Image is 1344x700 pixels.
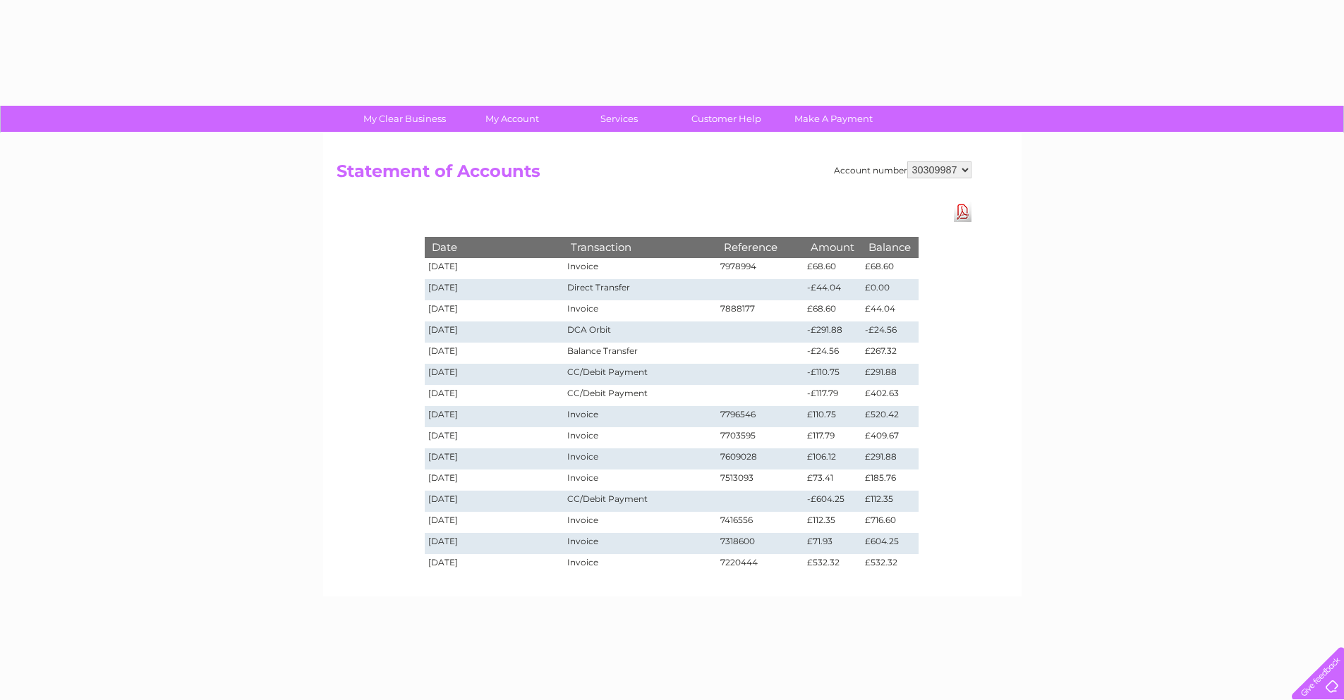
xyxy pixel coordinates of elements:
[861,343,918,364] td: £267.32
[425,554,564,575] td: [DATE]
[564,343,716,364] td: Balance Transfer
[425,258,564,279] td: [DATE]
[425,385,564,406] td: [DATE]
[717,448,804,469] td: 7609028
[804,343,861,364] td: -£24.56
[564,406,716,427] td: Invoice
[425,343,564,364] td: [DATE]
[861,364,918,385] td: £291.88
[564,512,716,533] td: Invoice
[425,279,564,300] td: [DATE]
[804,279,861,300] td: -£44.04
[425,321,564,343] td: [DATE]
[425,448,564,469] td: [DATE]
[804,427,861,448] td: £117.79
[564,279,716,300] td: Direct Transfer
[804,554,861,575] td: £532.32
[804,364,861,385] td: -£110.75
[717,469,804,491] td: 7513093
[425,512,564,533] td: [DATE]
[564,448,716,469] td: Invoice
[804,406,861,427] td: £110.75
[564,237,716,257] th: Transaction
[775,106,892,132] a: Make A Payment
[804,321,861,343] td: -£291.88
[454,106,570,132] a: My Account
[425,491,564,512] td: [DATE]
[834,161,971,178] div: Account number
[717,533,804,554] td: 7318600
[861,512,918,533] td: £716.60
[861,385,918,406] td: £402.63
[564,554,716,575] td: Invoice
[564,427,716,448] td: Invoice
[425,427,564,448] td: [DATE]
[425,300,564,321] td: [DATE]
[564,300,716,321] td: Invoice
[561,106,677,132] a: Services
[861,533,918,554] td: £604.25
[861,321,918,343] td: -£24.56
[804,385,861,406] td: -£117.79
[717,406,804,427] td: 7796546
[861,300,918,321] td: £44.04
[804,258,861,279] td: £68.60
[861,258,918,279] td: £68.60
[861,237,918,257] th: Balance
[717,300,804,321] td: 7888177
[425,364,564,385] td: [DATE]
[564,385,716,406] td: CC/Debit Payment
[804,300,861,321] td: £68.60
[717,427,804,448] td: 7703595
[804,512,861,533] td: £112.35
[804,491,861,512] td: -£604.25
[425,533,564,554] td: [DATE]
[861,427,918,448] td: £409.67
[564,364,716,385] td: CC/Debit Payment
[861,448,918,469] td: £291.88
[717,258,804,279] td: 7978994
[564,258,716,279] td: Invoice
[564,533,716,554] td: Invoice
[861,554,918,575] td: £532.32
[668,106,785,132] a: Customer Help
[954,202,971,222] a: Download Pdf
[425,406,564,427] td: [DATE]
[804,448,861,469] td: £106.12
[861,279,918,300] td: £0.00
[425,237,564,257] th: Date
[717,512,804,533] td: 7416556
[564,469,716,491] td: Invoice
[337,161,971,188] h2: Statement of Accounts
[804,237,861,257] th: Amount
[861,469,918,491] td: £185.76
[564,491,716,512] td: CC/Debit Payment
[346,106,463,132] a: My Clear Business
[804,469,861,491] td: £73.41
[717,237,804,257] th: Reference
[804,533,861,554] td: £71.93
[717,554,804,575] td: 7220444
[564,321,716,343] td: DCA Orbit
[861,406,918,427] td: £520.42
[861,491,918,512] td: £112.35
[425,469,564,491] td: [DATE]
